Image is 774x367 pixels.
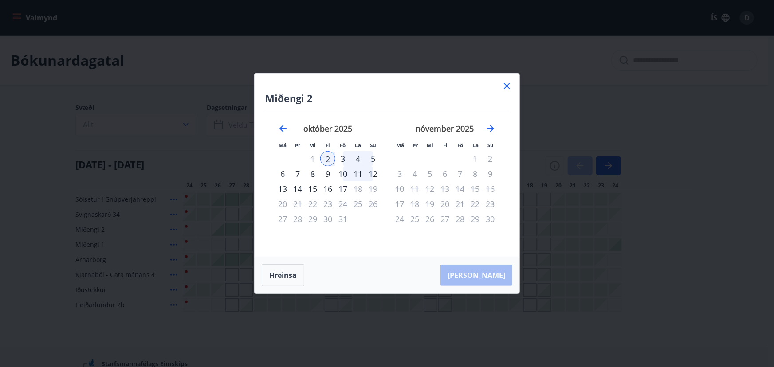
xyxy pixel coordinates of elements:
[320,211,335,226] td: Not available. fimmtudagur, 30. október 2025
[392,211,407,226] td: Not available. mánudagur, 24. nóvember 2025
[335,151,350,166] div: 3
[335,166,350,181] td: Choose föstudagur, 10. október 2025 as your check-out date. It’s available.
[392,181,407,196] td: Not available. mánudagur, 10. nóvember 2025
[407,196,422,211] td: Not available. þriðjudagur, 18. nóvember 2025
[350,166,365,181] td: Choose laugardagur, 11. október 2025 as your check-out date. It’s available.
[422,166,437,181] td: Not available. miðvikudagur, 5. nóvember 2025
[483,211,498,226] td: Not available. sunnudagur, 30. nóvember 2025
[262,264,304,286] button: Hreinsa
[422,211,437,226] td: Not available. miðvikudagur, 26. nóvember 2025
[437,181,452,196] td: Not available. fimmtudagur, 13. nóvember 2025
[305,181,320,196] td: Choose miðvikudagur, 15. október 2025 as your check-out date. It’s available.
[320,181,335,196] div: 16
[320,151,335,166] div: 2
[487,142,494,148] small: Su
[452,166,468,181] td: Not available. föstudagur, 7. nóvember 2025
[468,196,483,211] td: Not available. laugardagur, 22. nóvember 2025
[483,151,498,166] td: Not available. sunnudagur, 2. nóvember 2025
[320,151,335,166] td: Selected as start date. fimmtudagur, 2. október 2025
[305,196,320,211] td: Not available. miðvikudagur, 22. október 2025
[350,151,365,166] div: 4
[355,142,361,148] small: La
[416,123,474,134] strong: nóvember 2025
[290,166,305,181] div: 7
[407,166,422,181] td: Not available. þriðjudagur, 4. nóvember 2025
[335,211,350,226] div: Aðeins útritun í boði
[407,211,422,226] td: Not available. þriðjudagur, 25. nóvember 2025
[275,181,290,196] td: Choose mánudagur, 13. október 2025 as your check-out date. It’s available.
[290,196,305,211] td: Not available. þriðjudagur, 21. október 2025
[365,151,381,166] div: 5
[350,181,365,196] td: Not available. laugardagur, 18. október 2025
[485,123,496,134] div: Move forward to switch to the next month.
[275,166,290,181] div: 6
[350,196,365,211] td: Not available. laugardagur, 25. október 2025
[452,211,468,226] td: Not available. föstudagur, 28. nóvember 2025
[483,166,498,181] td: Not available. sunnudagur, 9. nóvember 2025
[320,196,335,211] td: Not available. fimmtudagur, 23. október 2025
[335,181,350,196] td: Choose föstudagur, 17. október 2025 as your check-out date. It’s available.
[320,181,335,196] td: Choose fimmtudagur, 16. október 2025 as your check-out date. It’s available.
[437,196,452,211] td: Not available. fimmtudagur, 20. nóvember 2025
[290,166,305,181] td: Choose þriðjudagur, 7. október 2025 as your check-out date. It’s available.
[452,181,468,196] td: Not available. föstudagur, 14. nóvember 2025
[265,91,509,105] h4: Miðengi 2
[305,211,320,226] td: Not available. miðvikudagur, 29. október 2025
[365,166,381,181] td: Choose sunnudagur, 12. október 2025 as your check-out date. It’s available.
[290,211,305,226] td: Not available. þriðjudagur, 28. október 2025
[278,123,288,134] div: Move backward to switch to the previous month.
[452,181,468,196] div: Aðeins útritun í boði
[320,196,335,211] div: Aðeins útritun í boði
[279,142,287,148] small: Má
[396,142,404,148] small: Má
[326,142,330,148] small: Fi
[275,181,290,196] div: 13
[407,181,422,196] td: Not available. þriðjudagur, 11. nóvember 2025
[275,166,290,181] td: Choose mánudagur, 6. október 2025 as your check-out date. It’s available.
[275,211,290,226] td: Not available. mánudagur, 27. október 2025
[365,196,381,211] td: Not available. sunnudagur, 26. október 2025
[458,142,464,148] small: Fö
[365,181,381,196] td: Not available. sunnudagur, 19. október 2025
[335,181,350,196] div: Aðeins útritun í boði
[295,142,300,148] small: Þr
[350,166,365,181] div: 11
[468,166,483,181] td: Not available. laugardagur, 8. nóvember 2025
[320,166,335,181] div: 9
[305,166,320,181] div: 8
[305,181,320,196] div: 15
[483,196,498,211] td: Not available. sunnudagur, 23. nóvember 2025
[427,142,434,148] small: Mi
[365,166,381,181] div: 12
[265,112,509,246] div: Calendar
[303,123,352,134] strong: október 2025
[392,166,407,181] td: Not available. mánudagur, 3. nóvember 2025
[483,181,498,196] td: Not available. sunnudagur, 16. nóvember 2025
[422,181,437,196] td: Not available. miðvikudagur, 12. nóvember 2025
[275,196,290,211] td: Not available. mánudagur, 20. október 2025
[310,142,316,148] small: Mi
[437,166,452,181] td: Not available. fimmtudagur, 6. nóvember 2025
[305,166,320,181] td: Choose miðvikudagur, 8. október 2025 as your check-out date. It’s available.
[290,181,305,196] td: Choose þriðjudagur, 14. október 2025 as your check-out date. It’s available.
[290,181,305,196] div: 14
[472,142,479,148] small: La
[335,211,350,226] td: Not available. föstudagur, 31. október 2025
[392,196,407,211] td: Not available. mánudagur, 17. nóvember 2025
[370,142,376,148] small: Su
[422,196,437,211] td: Not available. miðvikudagur, 19. nóvember 2025
[443,142,448,148] small: Fi
[437,211,452,226] td: Not available. fimmtudagur, 27. nóvember 2025
[365,151,381,166] td: Choose sunnudagur, 5. október 2025 as your check-out date. It’s available.
[350,151,365,166] td: Choose laugardagur, 4. október 2025 as your check-out date. It’s available.
[413,142,418,148] small: Þr
[468,181,483,196] td: Not available. laugardagur, 15. nóvember 2025
[340,142,346,148] small: Fö
[468,211,483,226] td: Not available. laugardagur, 29. nóvember 2025
[335,196,350,211] td: Not available. föstudagur, 24. október 2025
[305,151,320,166] td: Not available. miðvikudagur, 1. október 2025
[320,166,335,181] td: Choose fimmtudagur, 9. október 2025 as your check-out date. It’s available.
[468,151,483,166] td: Not available. laugardagur, 1. nóvember 2025
[335,166,350,181] div: 10
[452,196,468,211] td: Not available. föstudagur, 21. nóvember 2025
